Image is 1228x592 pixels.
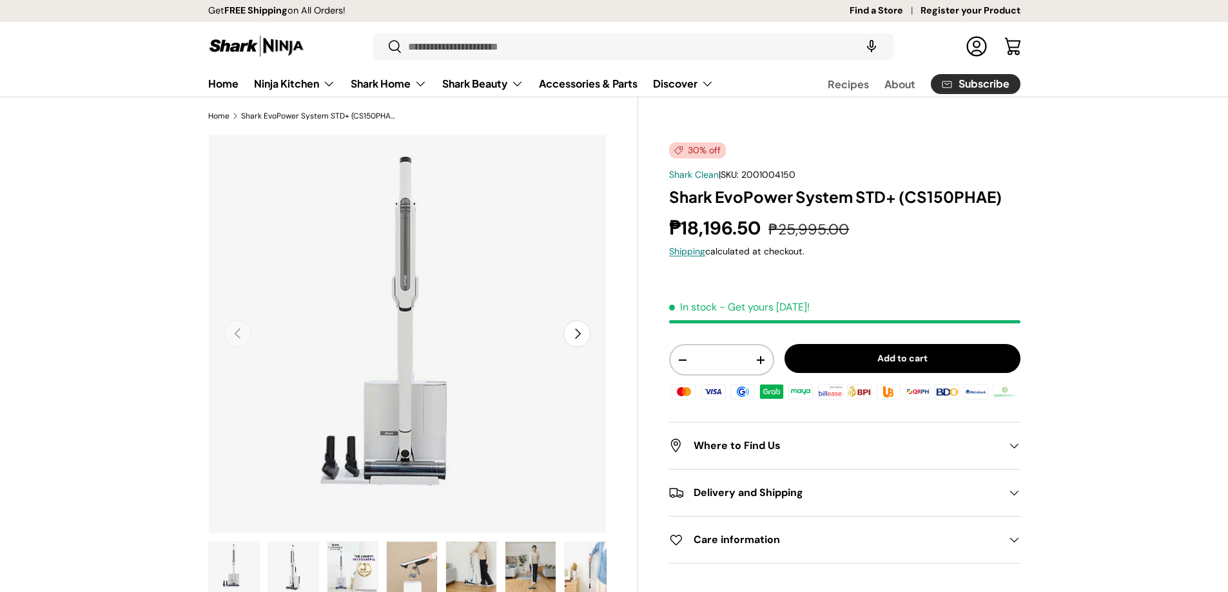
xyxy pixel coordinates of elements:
span: SKU: [721,169,739,180]
a: Shark Beauty [442,71,523,97]
span: 30% off [669,142,726,158]
img: gcash [728,382,757,401]
img: visa [699,382,727,401]
summary: Care information [669,517,1020,563]
a: Shipping [669,245,705,257]
nav: Secondary [797,71,1020,97]
summary: Delivery and Shipping [669,470,1020,516]
span: In stock [669,300,717,314]
img: billease [816,382,844,401]
s: ₱25,995.00 [768,220,849,239]
summary: Shark Home [343,71,434,97]
summary: Where to Find Us [669,423,1020,469]
a: Home [208,112,229,120]
summary: Shark Beauty [434,71,531,97]
a: Shark Clean [669,169,719,180]
strong: FREE Shipping [224,5,288,16]
speech-search-button: Search by voice [851,32,892,61]
a: Ninja Kitchen [254,71,335,97]
img: master [670,382,698,401]
h2: Delivery and Shipping [669,485,999,501]
button: Add to cart [785,344,1020,373]
span: | [719,169,795,180]
a: Home [208,71,239,96]
nav: Primary [208,71,714,97]
a: Accessories & Parts [539,71,638,96]
img: ubp [874,382,902,401]
strong: ₱18,196.50 [669,216,764,240]
nav: Breadcrumbs [208,110,639,122]
a: Recipes [828,72,869,97]
img: maya [786,382,815,401]
img: bdo [933,382,961,401]
img: metrobank [962,382,990,401]
a: Find a Store [850,4,921,18]
a: Shark EvoPower System STD+ (CS150PHAE) [241,112,396,120]
img: landbank [991,382,1019,401]
a: About [884,72,915,97]
img: grabpay [757,382,786,401]
p: - Get yours [DATE]! [719,300,810,314]
a: Shark Home [351,71,427,97]
img: qrph [903,382,931,401]
h2: Care information [669,532,999,548]
img: Shark Ninja Philippines [208,33,305,59]
div: calculated at checkout. [669,245,1020,258]
p: Get on All Orders! [208,4,346,18]
a: Subscribe [931,74,1020,94]
a: Discover [653,71,714,97]
span: Subscribe [959,79,1009,89]
h1: Shark EvoPower System STD+ (CS150PHAE) [669,187,1020,207]
summary: Discover [645,71,721,97]
h2: Where to Find Us [669,438,999,454]
img: bpi [845,382,873,401]
a: Register your Product [921,4,1020,18]
span: 2001004150 [741,169,795,180]
summary: Ninja Kitchen [246,71,343,97]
